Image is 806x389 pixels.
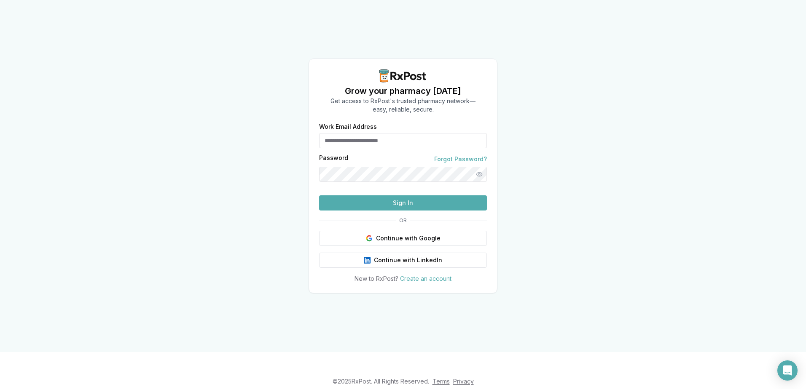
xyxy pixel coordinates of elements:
label: Password [319,155,348,163]
img: LinkedIn [364,257,371,264]
a: Privacy [453,378,474,385]
button: Sign In [319,195,487,210]
h1: Grow your pharmacy [DATE] [330,85,476,97]
button: Continue with Google [319,231,487,246]
a: Forgot Password? [434,155,487,163]
button: Show password [472,167,487,182]
label: Work Email Address [319,124,487,130]
span: OR [396,217,410,224]
a: Terms [433,378,450,385]
img: Google [366,235,373,242]
div: Open Intercom Messenger [777,360,798,381]
span: New to RxPost? [355,275,398,282]
a: Create an account [400,275,451,282]
button: Continue with LinkedIn [319,253,487,268]
img: RxPost Logo [376,69,430,83]
p: Get access to RxPost's trusted pharmacy network— easy, reliable, secure. [330,97,476,114]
